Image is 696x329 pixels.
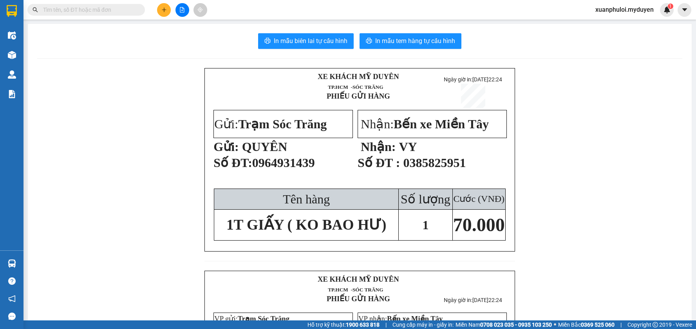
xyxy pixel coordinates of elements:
strong: XE KHÁCH MỸ DUYÊN [318,72,399,81]
button: caret-down [678,3,691,17]
strong: 0708 023 035 - 0935 103 250 [480,322,552,328]
span: Nhận: [361,117,489,131]
span: printer [264,38,271,45]
span: Bến xe Miền Tây [387,315,443,323]
img: solution-icon [8,90,16,98]
span: Bến xe Miền Tây [394,117,489,131]
strong: Gửi: [213,140,239,154]
img: logo-vxr [7,5,17,17]
span: In mẫu tem hàng tự cấu hình [375,36,455,46]
span: TP.HCM -SÓC TRĂNG [328,287,383,293]
strong: XE KHÁCH MỸ DUYÊN [318,275,399,283]
img: warehouse-icon [8,31,16,40]
img: icon-new-feature [663,6,671,13]
span: 70.000 [453,214,505,235]
button: printerIn mẫu biên lai tự cấu hình [258,33,354,49]
span: printer [366,38,372,45]
span: caret-down [681,6,688,13]
input: Tìm tên, số ĐT hoặc mã đơn [43,5,136,14]
span: Miền Bắc [558,320,615,329]
button: plus [157,3,171,17]
img: warehouse-icon [8,259,16,268]
span: 22:24 [488,76,502,83]
span: Số lượng [401,192,450,206]
span: plus [161,7,167,13]
sup: 1 [668,4,673,9]
p: Ngày giờ in: [438,76,508,83]
span: Tên hàng [283,192,330,206]
span: aim [197,7,203,13]
span: ⚪️ [554,323,556,326]
span: Số ĐT: [213,156,252,170]
span: Trạm Sóc Trăng [238,315,289,323]
span: VY [399,140,417,154]
span: | [620,320,622,329]
span: VP gửi: [214,315,289,323]
span: In mẫu biên lai tự cấu hình [274,36,347,46]
span: 1 [422,218,428,232]
button: printerIn mẫu tem hàng tự cấu hình [360,33,461,49]
strong: Số ĐT : [358,156,400,170]
span: 1T GIẤY ( KO BAO HƯ) [226,217,387,233]
span: 1 [669,4,672,9]
span: Miền Nam [456,320,552,329]
strong: PHIẾU GỬI HÀNG [327,295,390,303]
span: file-add [179,7,185,13]
strong: 0369 525 060 [581,322,615,328]
span: message [8,313,16,320]
strong: PHIẾU GỬI HÀNG [327,92,390,100]
span: [DATE] [472,297,502,303]
p: Ngày giờ in: [438,297,508,303]
span: 0385825951 [403,156,466,170]
span: TP.HCM -SÓC TRĂNG [328,84,383,90]
strong: Nhận: [361,140,396,154]
button: aim [193,3,207,17]
img: warehouse-icon [8,70,16,79]
span: VP nhận: [358,315,443,323]
span: search [33,7,38,13]
span: Cước (VNĐ) [453,194,504,204]
img: warehouse-icon [8,51,16,59]
span: Hỗ trợ kỹ thuật: [307,320,380,329]
span: 0964931439 [252,156,315,170]
strong: 1900 633 818 [346,322,380,328]
span: question-circle [8,277,16,285]
span: [DATE] [472,76,502,83]
span: 22:24 [488,297,502,303]
span: QUYÊN [242,140,287,154]
span: Cung cấp máy in - giấy in: [392,320,454,329]
span: copyright [653,322,658,327]
span: Gửi: [214,117,327,131]
span: | [385,320,387,329]
span: xuanphuloi.myduyen [589,5,660,14]
span: notification [8,295,16,302]
button: file-add [175,3,189,17]
span: Trạm Sóc Trăng [238,117,327,131]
